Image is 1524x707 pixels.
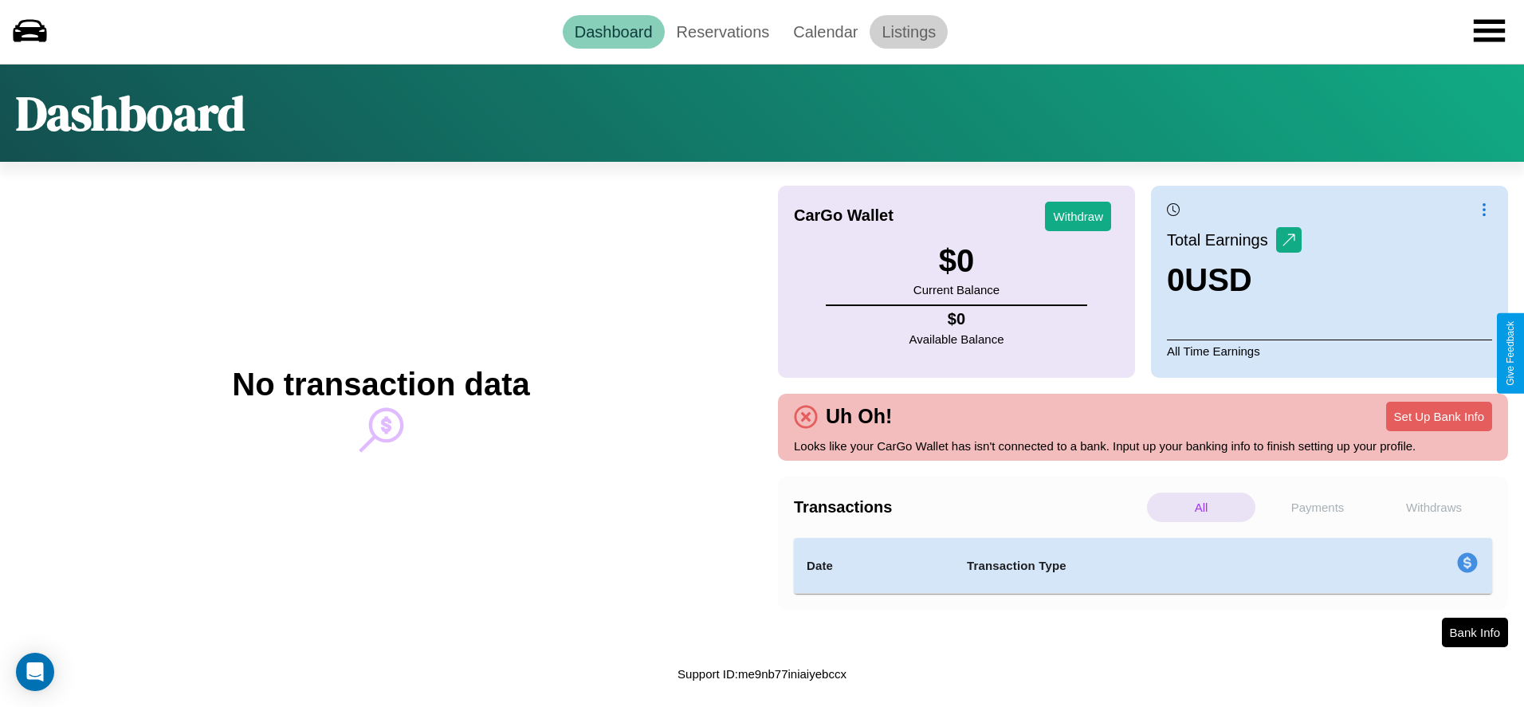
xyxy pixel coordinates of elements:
[913,279,1000,300] p: Current Balance
[818,405,900,428] h4: Uh Oh!
[1147,493,1255,522] p: All
[563,15,665,49] a: Dashboard
[794,435,1492,457] p: Looks like your CarGo Wallet has isn't connected to a bank. Input up your banking info to finish ...
[870,15,948,49] a: Listings
[1045,202,1111,231] button: Withdraw
[1167,340,1492,362] p: All Time Earnings
[967,556,1327,575] h4: Transaction Type
[665,15,782,49] a: Reservations
[1167,226,1276,254] p: Total Earnings
[1167,262,1302,298] h3: 0 USD
[794,206,894,225] h4: CarGo Wallet
[1505,321,1516,386] div: Give Feedback
[1380,493,1488,522] p: Withdraws
[909,310,1004,328] h4: $ 0
[678,663,846,685] p: Support ID: me9nb77iniaiyebccx
[794,498,1143,517] h4: Transactions
[232,367,529,403] h2: No transaction data
[16,81,245,146] h1: Dashboard
[16,653,54,691] div: Open Intercom Messenger
[913,243,1000,279] h3: $ 0
[781,15,870,49] a: Calendar
[1442,618,1508,647] button: Bank Info
[909,328,1004,350] p: Available Balance
[794,538,1492,594] table: simple table
[1386,402,1492,431] button: Set Up Bank Info
[1263,493,1372,522] p: Payments
[807,556,941,575] h4: Date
